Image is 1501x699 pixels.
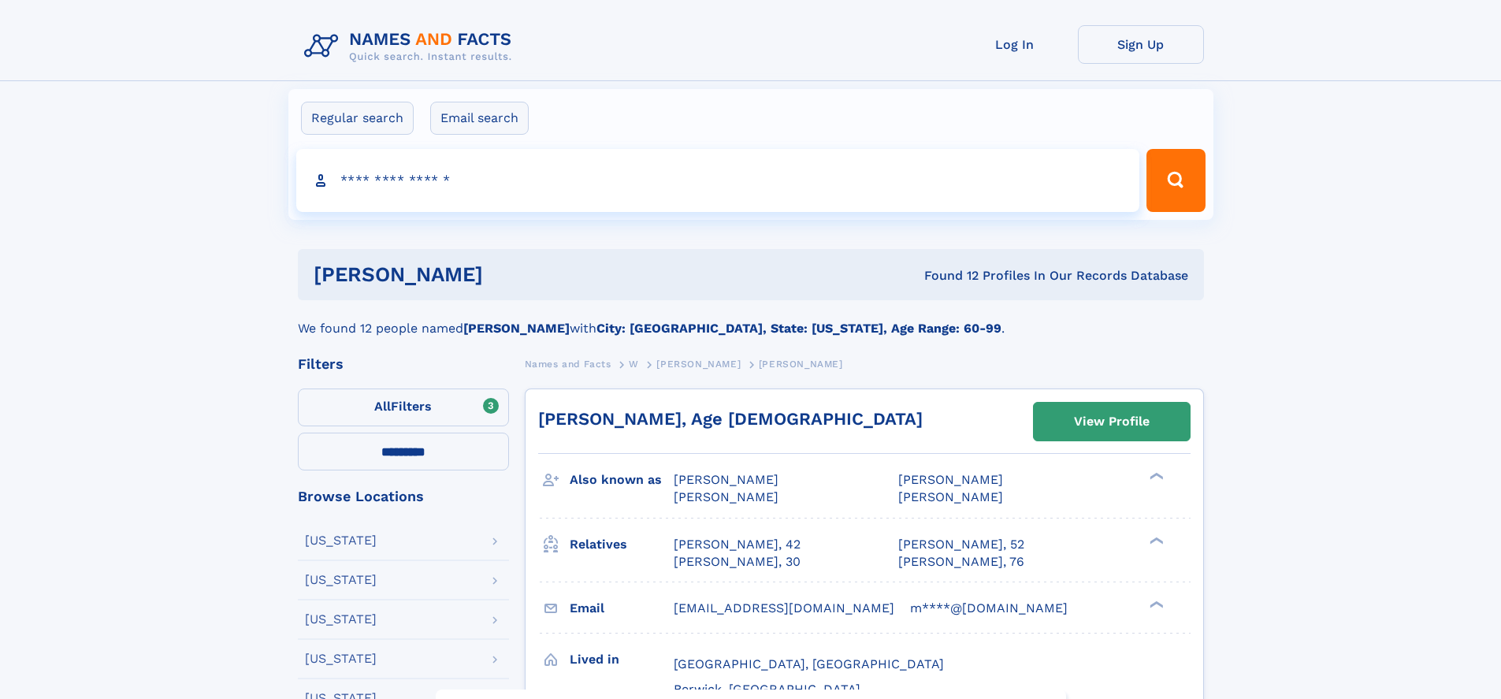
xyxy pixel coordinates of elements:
[570,531,674,558] h3: Relatives
[298,489,509,504] div: Browse Locations
[570,595,674,622] h3: Email
[538,409,923,429] a: [PERSON_NAME], Age [DEMOGRAPHIC_DATA]
[525,354,611,374] a: Names and Facts
[298,300,1204,338] div: We found 12 people named with .
[629,354,639,374] a: W
[674,656,944,671] span: [GEOGRAPHIC_DATA], [GEOGRAPHIC_DATA]
[704,267,1188,284] div: Found 12 Profiles In Our Records Database
[952,25,1078,64] a: Log In
[305,574,377,586] div: [US_STATE]
[296,149,1140,212] input: search input
[1146,471,1165,481] div: ❯
[570,646,674,673] h3: Lived in
[305,653,377,665] div: [US_STATE]
[656,359,741,370] span: [PERSON_NAME]
[298,25,525,68] img: Logo Names and Facts
[298,389,509,426] label: Filters
[674,489,778,504] span: [PERSON_NAME]
[674,553,801,571] a: [PERSON_NAME], 30
[656,354,741,374] a: [PERSON_NAME]
[596,321,1001,336] b: City: [GEOGRAPHIC_DATA], State: [US_STATE], Age Range: 60-99
[629,359,639,370] span: W
[674,472,778,487] span: [PERSON_NAME]
[1146,599,1165,609] div: ❯
[898,489,1003,504] span: [PERSON_NAME]
[674,536,801,553] a: [PERSON_NAME], 42
[674,600,894,615] span: [EMAIL_ADDRESS][DOMAIN_NAME]
[674,682,860,697] span: Berwick, [GEOGRAPHIC_DATA]
[759,359,843,370] span: [PERSON_NAME]
[305,534,377,547] div: [US_STATE]
[898,536,1024,553] a: [PERSON_NAME], 52
[1146,535,1165,545] div: ❯
[1074,403,1150,440] div: View Profile
[463,321,570,336] b: [PERSON_NAME]
[314,265,704,284] h1: [PERSON_NAME]
[305,613,377,626] div: [US_STATE]
[430,102,529,135] label: Email search
[298,357,509,371] div: Filters
[898,472,1003,487] span: [PERSON_NAME]
[898,553,1024,571] a: [PERSON_NAME], 76
[1078,25,1204,64] a: Sign Up
[301,102,414,135] label: Regular search
[1034,403,1190,441] a: View Profile
[374,399,391,414] span: All
[1146,149,1205,212] button: Search Button
[570,467,674,493] h3: Also known as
